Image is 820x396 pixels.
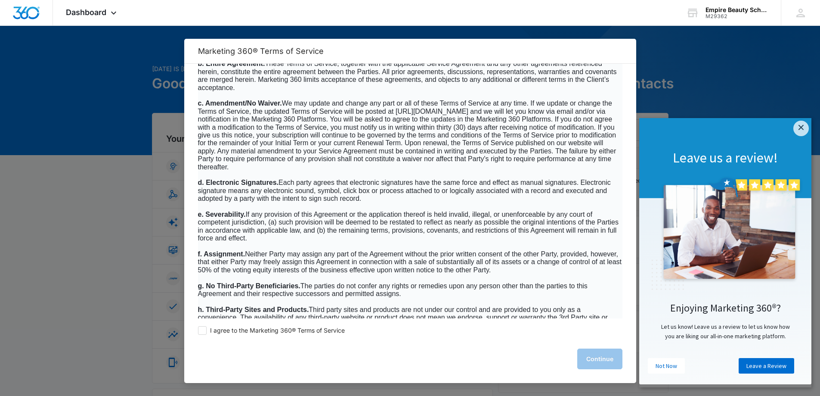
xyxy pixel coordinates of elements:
h2: Marketing 360® Terms of Service [198,47,622,56]
span: d. Electronic Signatures. [198,179,279,186]
a: Close modal [154,3,170,18]
span: Dashboard [66,8,106,17]
div: account name [706,6,768,13]
h2: Enjoying Marketing 360®? [9,183,164,196]
span: These Terms of Service, together with the applicable Service Agreement and any other agreements r... [198,60,617,91]
span: The parties do not confer any rights or remedies upon any person other than the parties to this A... [198,282,588,297]
span: f. Assignment. [198,250,245,258]
a: Not Now [9,240,46,256]
span: Neither Party may assign any part of the Agreement without the prior written consent of the other... [198,250,622,274]
span: e. Severability. [198,211,246,218]
span: We may update and change any part or all of these Terms of Service at any time. If we update or c... [198,100,616,170]
span: h. Third-Party Sites and Products. [198,306,309,313]
span: g. No Third-Party Beneficiaries. [198,282,300,290]
p: Let us know! Leave us a review to let us know how you are liking our all-in-one marketing platform. [9,204,164,223]
span: c. Amendment/No Waiver. [198,100,282,107]
button: Continue [577,349,622,369]
a: Leave a Review [99,240,155,256]
span: b. Entire Agreement. [198,60,265,67]
span: Each party agrees that electronic signatures have the same force and effect as manual signatures.... [198,179,611,202]
span: Third party sites and products are not under our control and are provided to you only as a conven... [198,306,622,345]
span: If any provision of this Agreement or the application thereof is held invalid, illegal, or unenfo... [198,211,619,242]
div: account id [706,13,768,19]
span: I agree to the Marketing 360® Terms of Service [210,327,345,335]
